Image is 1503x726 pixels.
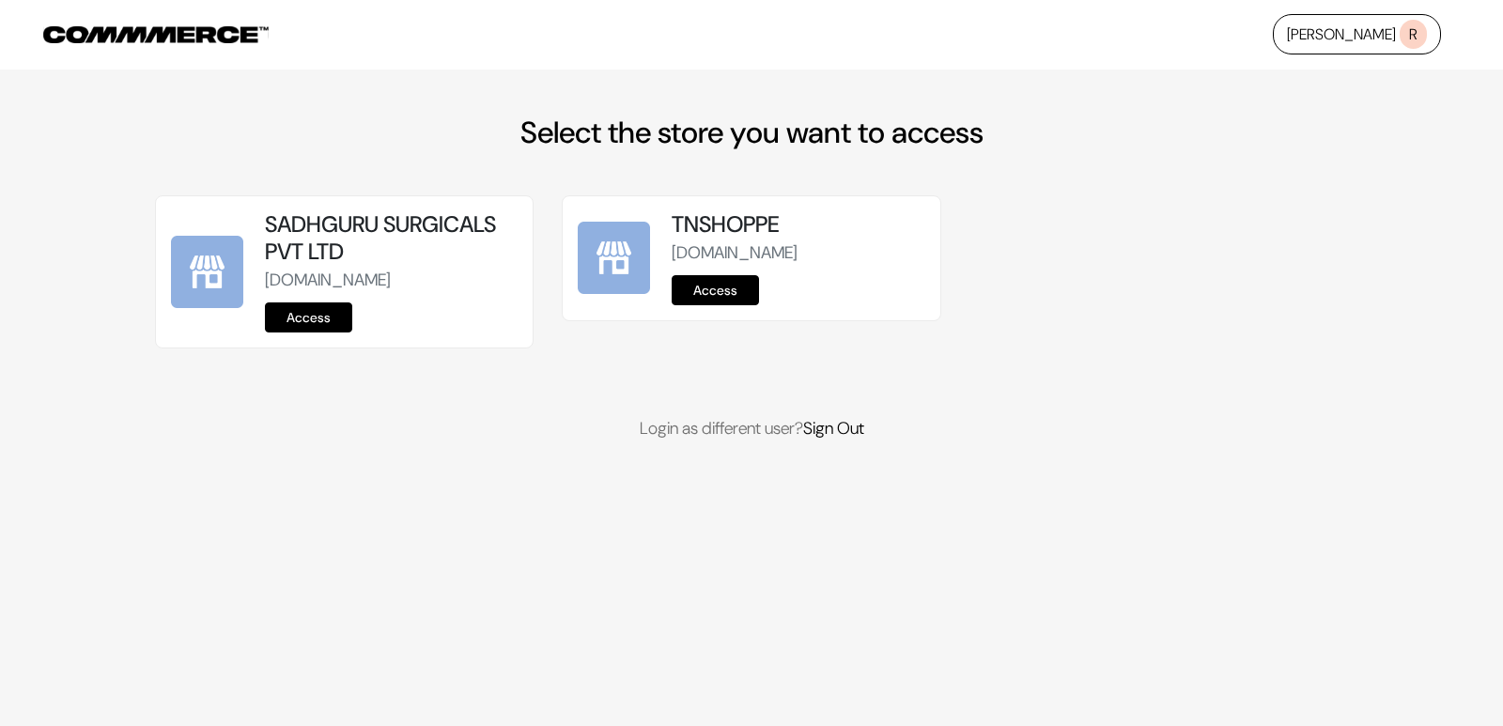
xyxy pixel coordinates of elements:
a: Access [265,302,352,332]
span: R [1400,20,1427,49]
a: [PERSON_NAME]R [1273,14,1441,54]
p: Login as different user? [155,416,1348,441]
p: [DOMAIN_NAME] [672,240,924,266]
h2: Select the store you want to access [155,115,1348,150]
h5: SADHGURU SURGICALS PVT LTD [265,211,518,266]
p: [DOMAIN_NAME] [265,268,518,293]
a: Sign Out [803,417,864,440]
h5: TNSHOPPE [672,211,924,239]
img: SADHGURU SURGICALS PVT LTD [171,236,243,308]
img: COMMMERCE [43,26,269,43]
img: TNSHOPPE [578,222,650,294]
a: Access [672,275,759,305]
